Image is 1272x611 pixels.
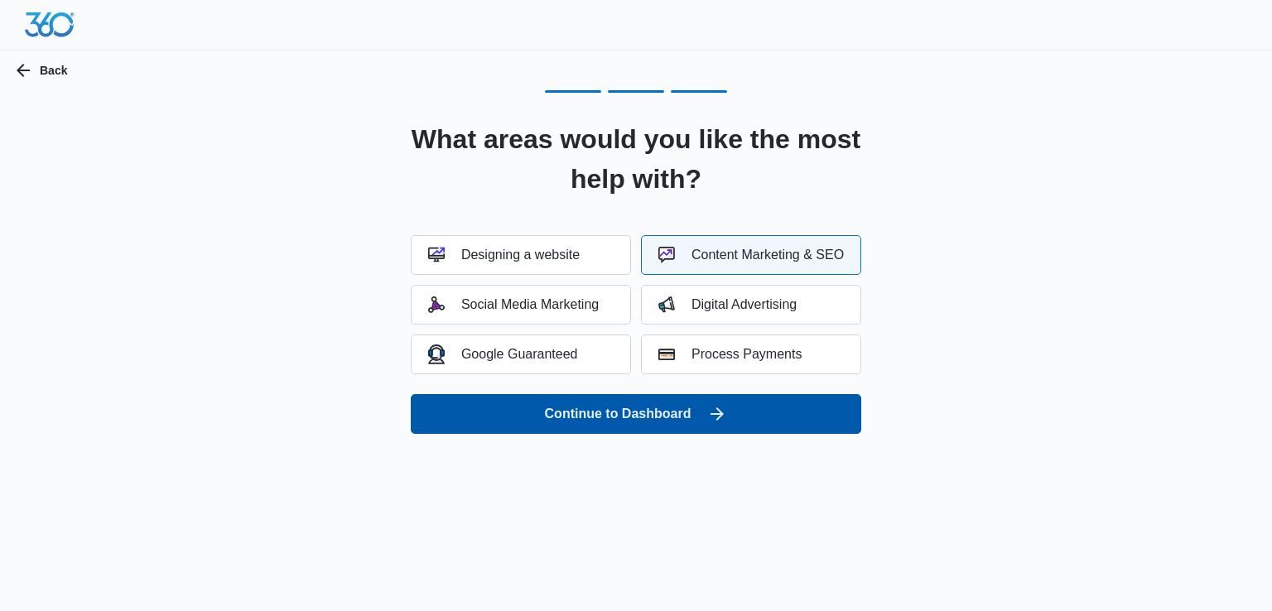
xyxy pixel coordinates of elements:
h2: What areas would you like the most help with? [390,119,882,199]
button: Digital Advertising [641,285,861,325]
div: Digital Advertising [658,296,797,313]
div: Social Media Marketing [428,296,599,313]
button: Designing a website [411,235,631,275]
button: Process Payments [641,334,861,374]
div: Designing a website [428,247,580,263]
button: Continue to Dashboard [411,394,861,434]
div: Content Marketing & SEO [658,247,844,263]
button: Social Media Marketing [411,285,631,325]
button: Google Guaranteed [411,334,631,374]
div: Google Guaranteed [428,344,578,363]
button: Content Marketing & SEO [641,235,861,275]
div: Process Payments [658,346,802,363]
